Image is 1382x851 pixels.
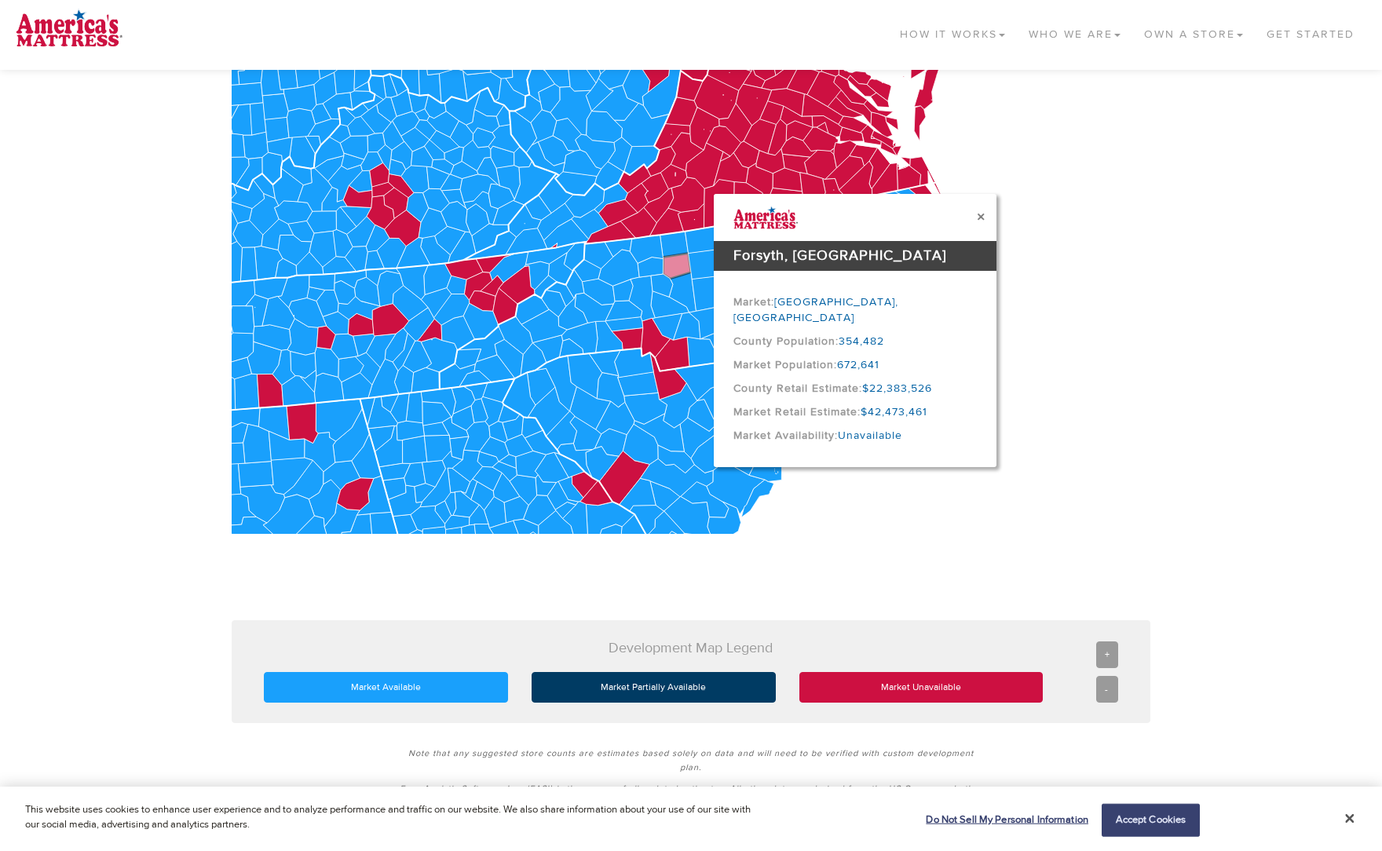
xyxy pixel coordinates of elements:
[1096,676,1118,703] div: -
[1096,641,1118,668] div: +
[733,358,837,372] b: Market Population:
[733,295,898,325] span: [GEOGRAPHIC_DATA], [GEOGRAPHIC_DATA]
[540,681,767,694] p: Market Partially Available
[733,247,946,265] span: Forsyth, [GEOGRAPHIC_DATA]
[16,8,122,47] img: logo
[918,805,1088,836] button: Do Not Sell My Personal Information
[862,382,869,396] span: $
[733,405,861,419] b: Market Retail Estimate:
[733,334,839,349] b: County Population:
[868,405,927,419] span: 42,473,461
[888,8,1017,54] a: How It Works
[397,782,985,824] p: Easy Analytic Software, Inc. (EASI) is the source of all updated estimates. All other data are de...
[1345,812,1355,826] button: Close
[714,206,798,229] img: logo
[839,334,884,349] span: 354,482
[861,405,868,419] span: $
[402,641,979,664] h4: Development Map Legend
[733,295,774,309] b: Market:
[733,382,862,396] b: County Retail Estimate:
[1017,8,1132,54] a: Who We Are
[25,802,760,833] p: This website uses cookies to enhance user experience and to analyze performance and traffic on ou...
[1102,804,1200,837] button: Accept Cookies
[837,358,879,372] span: 672,641
[733,429,838,443] b: Market Availability:
[397,747,985,774] p: Note that any suggested store counts are estimates based solely on data and will need to be verif...
[869,382,932,396] span: 22,383,526
[808,681,1035,694] p: Market Unavailable
[838,429,902,443] span: Unavailable
[1255,8,1366,54] a: Get Started
[272,681,499,694] p: Market Available
[1132,8,1255,54] a: Own a Store
[977,209,985,225] button: ×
